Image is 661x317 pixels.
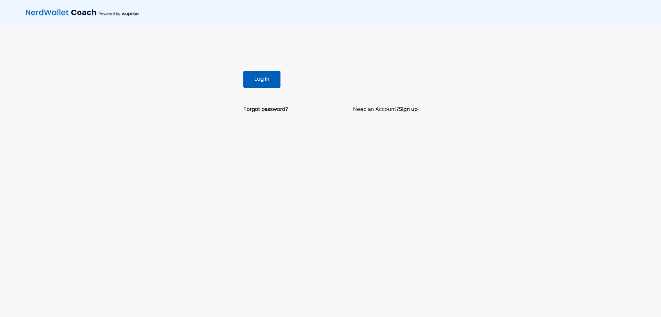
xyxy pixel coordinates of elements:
[353,106,418,114] p: Need an Account?
[243,71,280,88] button: Log in
[399,106,418,114] a: Sign up
[243,106,288,114] a: Forgot password?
